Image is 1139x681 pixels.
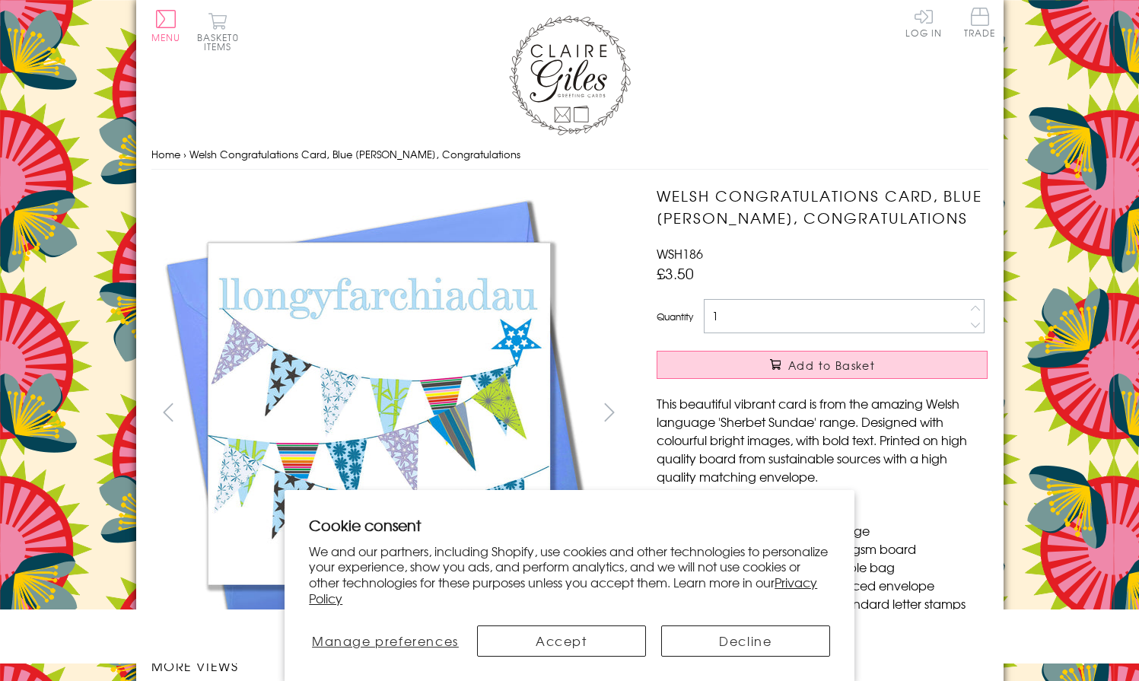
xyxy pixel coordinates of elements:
[197,12,239,51] button: Basket0 items
[657,185,988,229] h1: Welsh Congratulations Card, Blue [PERSON_NAME], Congratulations
[189,147,520,161] span: Welsh Congratulations Card, Blue [PERSON_NAME], Congratulations
[509,15,631,135] img: Claire Giles Greetings Cards
[964,8,996,37] span: Trade
[151,10,181,42] button: Menu
[657,244,703,263] span: WSH186
[309,573,817,607] a: Privacy Policy
[905,8,942,37] a: Log In
[592,395,626,429] button: next
[151,139,988,170] nav: breadcrumbs
[309,625,461,657] button: Manage preferences
[151,30,181,44] span: Menu
[657,310,693,323] label: Quantity
[183,147,186,161] span: ›
[312,632,459,650] span: Manage preferences
[151,147,180,161] a: Home
[661,625,830,657] button: Decline
[309,543,830,606] p: We and our partners, including Shopify, use cookies and other technologies to personalize your ex...
[309,514,830,536] h2: Cookie consent
[151,395,186,429] button: prev
[657,351,988,379] button: Add to Basket
[788,358,875,373] span: Add to Basket
[204,30,239,53] span: 0 items
[477,625,646,657] button: Accept
[151,657,627,675] h3: More views
[657,394,988,485] p: This beautiful vibrant card is from the amazing Welsh language 'Sherbet Sundae' range. Designed w...
[964,8,996,40] a: Trade
[151,185,608,641] img: Welsh Congratulations Card, Blue Bunting, Congratulations
[657,263,694,284] span: £3.50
